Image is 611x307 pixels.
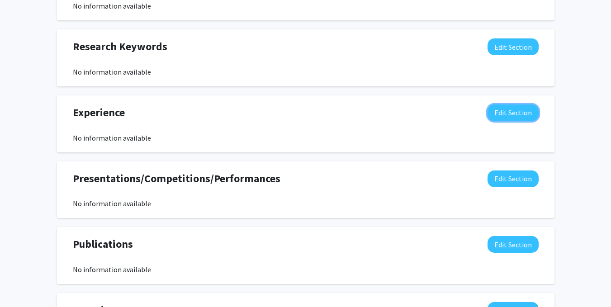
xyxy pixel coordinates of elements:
div: No information available [73,264,539,275]
span: Experience [73,104,125,121]
button: Edit Presentations/Competitions/Performances [488,170,539,187]
span: Research Keywords [73,38,167,55]
div: No information available [73,66,539,77]
div: No information available [73,132,539,143]
button: Edit Experience [488,104,539,121]
div: No information available [73,198,539,209]
div: No information available [73,0,539,11]
button: Edit Publications [488,236,539,253]
span: Publications [73,236,133,252]
span: Presentations/Competitions/Performances [73,170,280,187]
button: Edit Research Keywords [488,38,539,55]
iframe: Chat [7,266,38,300]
